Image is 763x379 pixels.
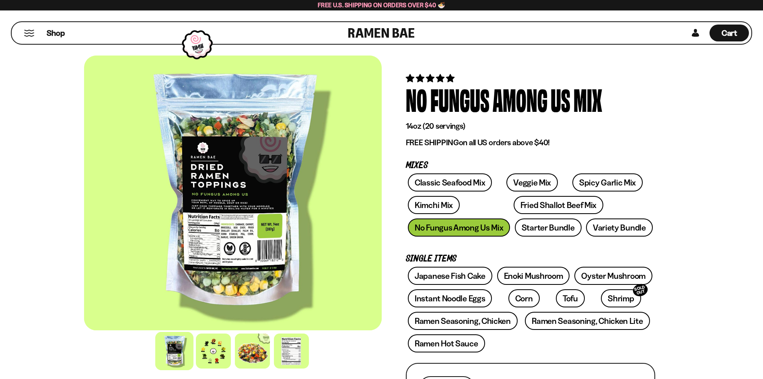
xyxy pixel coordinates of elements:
[722,28,737,38] span: Cart
[710,22,749,44] a: Cart
[406,84,427,114] div: No
[318,1,445,9] span: Free U.S. Shipping on Orders over $40 🍜
[406,121,655,131] p: 14oz (20 servings)
[47,25,65,41] a: Shop
[406,255,655,263] p: Single Items
[556,289,585,307] a: Tofu
[408,173,492,192] a: Classic Seafood Mix
[408,196,460,214] a: Kimchi Mix
[406,138,655,148] p: on all US orders above $40!
[408,334,485,352] a: Ramen Hot Sauce
[515,218,582,237] a: Starter Bundle
[506,173,558,192] a: Veggie Mix
[406,73,456,83] span: 5.00 stars
[408,267,492,285] a: Japanese Fish Cake
[508,289,540,307] a: Corn
[406,162,655,169] p: Mixes
[47,28,65,39] span: Shop
[408,312,518,330] a: Ramen Seasoning, Chicken
[406,138,459,147] strong: FREE SHIPPING
[430,84,489,114] div: Fungus
[631,282,649,298] div: SOLD OUT
[574,84,602,114] div: Mix
[24,30,35,37] button: Mobile Menu Trigger
[525,312,650,330] a: Ramen Seasoning, Chicken Lite
[601,289,641,307] a: ShrimpSOLD OUT
[586,218,653,237] a: Variety Bundle
[497,267,570,285] a: Enoki Mushroom
[493,84,547,114] div: Among
[572,173,643,192] a: Spicy Garlic Mix
[551,84,570,114] div: Us
[574,267,652,285] a: Oyster Mushroom
[408,289,492,307] a: Instant Noodle Eggs
[514,196,603,214] a: Fried Shallot Beef Mix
